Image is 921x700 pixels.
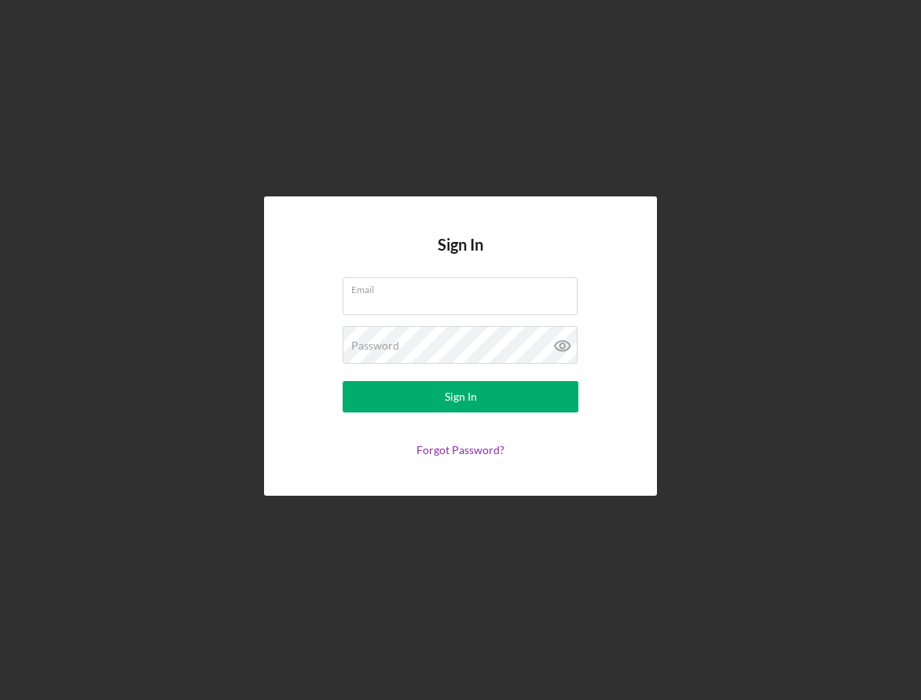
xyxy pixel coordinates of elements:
[445,381,477,412] div: Sign In
[416,443,505,456] a: Forgot Password?
[351,278,578,295] label: Email
[343,381,578,412] button: Sign In
[438,236,483,277] h4: Sign In
[351,339,399,352] label: Password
